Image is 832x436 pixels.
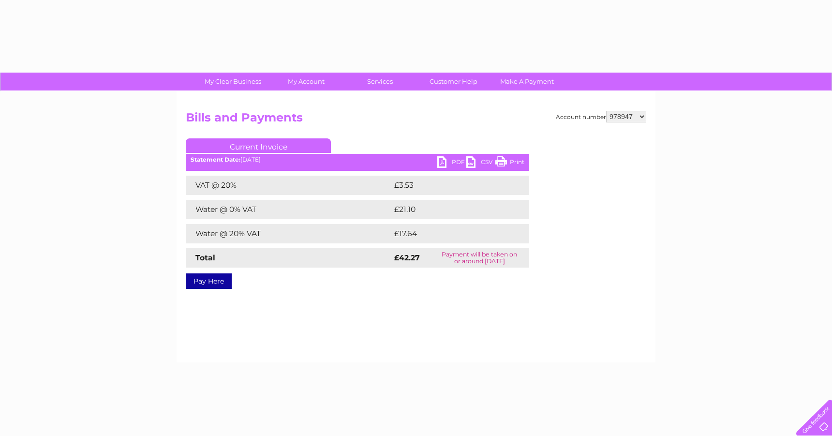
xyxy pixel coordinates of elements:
[186,273,232,289] a: Pay Here
[466,156,495,170] a: CSV
[392,224,509,243] td: £17.64
[195,253,215,262] strong: Total
[186,200,392,219] td: Water @ 0% VAT
[193,73,273,90] a: My Clear Business
[186,224,392,243] td: Water @ 20% VAT
[186,138,331,153] a: Current Invoice
[430,248,529,268] td: Payment will be taken on or around [DATE]
[267,73,346,90] a: My Account
[392,200,508,219] td: £21.10
[437,156,466,170] a: PDF
[487,73,567,90] a: Make A Payment
[556,111,646,122] div: Account number
[186,176,392,195] td: VAT @ 20%
[495,156,524,170] a: Print
[392,176,506,195] td: £3.53
[186,156,529,163] div: [DATE]
[394,253,420,262] strong: £42.27
[414,73,493,90] a: Customer Help
[186,111,646,129] h2: Bills and Payments
[340,73,420,90] a: Services
[191,156,240,163] b: Statement Date:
